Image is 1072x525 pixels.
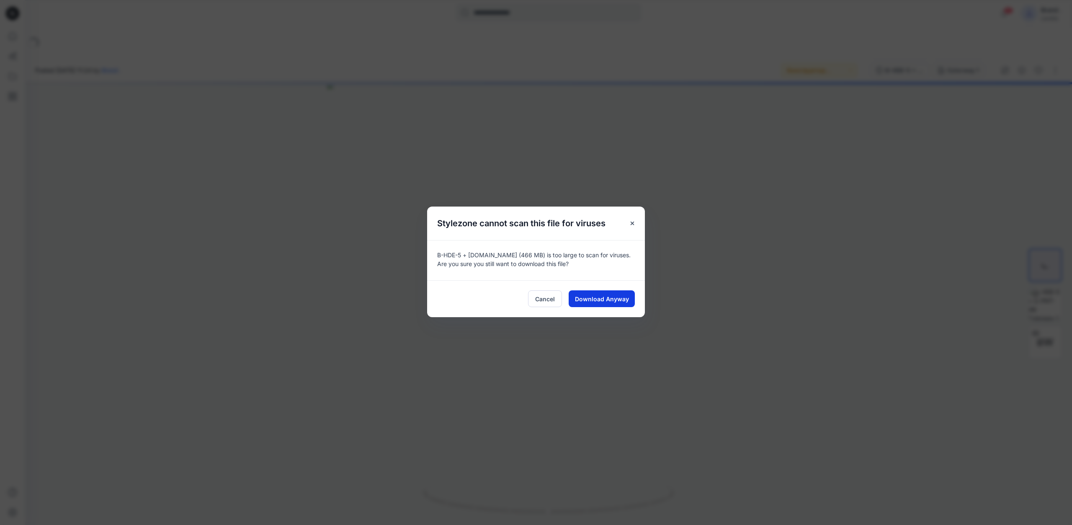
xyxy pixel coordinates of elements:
button: Download Anyway [569,290,635,307]
button: Close [625,216,640,231]
span: Cancel [535,295,555,303]
div: B-HDE-5 + [DOMAIN_NAME] (466 MB) is too large to scan for viruses. Are you sure you still want to... [427,240,645,280]
span: Download Anyway [575,295,629,303]
h5: Stylezone cannot scan this file for viruses [427,207,616,240]
button: Cancel [528,290,562,307]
